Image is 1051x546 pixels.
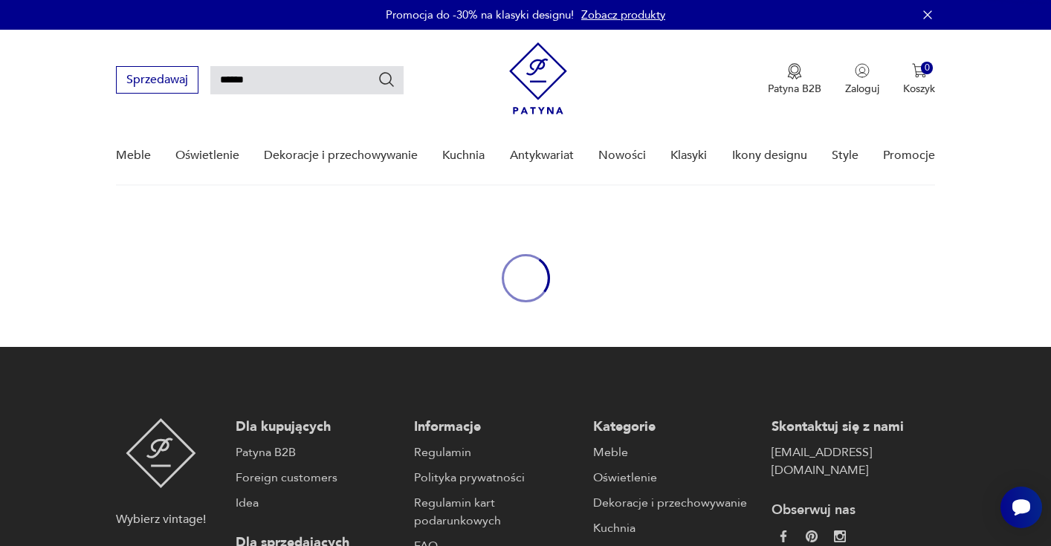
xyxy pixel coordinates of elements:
img: c2fd9cf7f39615d9d6839a72ae8e59e5.webp [834,530,846,542]
a: Antykwariat [510,127,574,184]
a: Zobacz produkty [581,7,665,22]
a: Klasyki [670,127,707,184]
button: Zaloguj [845,63,879,96]
a: Meble [116,127,151,184]
a: Ikony designu [732,127,807,184]
a: [EMAIL_ADDRESS][DOMAIN_NAME] [772,443,935,479]
a: Sprzedawaj [116,76,198,86]
a: Idea [236,494,399,512]
a: Dekoracje i przechowywanie [264,127,418,184]
p: Promocja do -30% na klasyki designu! [386,7,574,22]
img: Ikona medalu [787,63,802,79]
a: Regulamin kart podarunkowych [414,494,578,530]
a: Polityka prywatności [414,469,578,487]
a: Regulamin [414,443,578,461]
p: Kategorie [593,418,757,436]
p: Zaloguj [845,82,879,96]
img: Ikonka użytkownika [855,63,870,78]
img: Patyna - sklep z meblami i dekoracjami vintage [509,42,567,114]
a: Style [832,127,858,184]
a: Meble [593,443,757,461]
button: 0Koszyk [903,63,935,96]
p: Koszyk [903,82,935,96]
a: Foreign customers [236,469,399,487]
a: Ikona medaluPatyna B2B [768,63,821,96]
a: Promocje [883,127,935,184]
a: Oświetlenie [175,127,239,184]
img: Patyna - sklep z meblami i dekoracjami vintage [126,418,196,488]
p: Obserwuj nas [772,501,935,519]
div: 0 [921,62,934,74]
button: Patyna B2B [768,63,821,96]
p: Patyna B2B [768,82,821,96]
a: Kuchnia [442,127,485,184]
p: Dla kupujących [236,418,399,436]
a: Dekoracje i przechowywanie [593,494,757,512]
a: Nowości [598,127,646,184]
img: da9060093f698e4c3cedc1453eec5031.webp [777,530,789,542]
a: Patyna B2B [236,443,399,461]
img: 37d27d81a828e637adc9f9cb2e3d3a8a.webp [806,530,818,542]
button: Szukaj [378,71,395,88]
iframe: Smartsupp widget button [1000,487,1042,528]
button: Sprzedawaj [116,66,198,94]
a: Oświetlenie [593,469,757,487]
img: Ikona koszyka [912,63,927,78]
a: Kuchnia [593,519,757,537]
p: Informacje [414,418,578,436]
p: Skontaktuj się z nami [772,418,935,436]
p: Wybierz vintage! [116,510,206,528]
